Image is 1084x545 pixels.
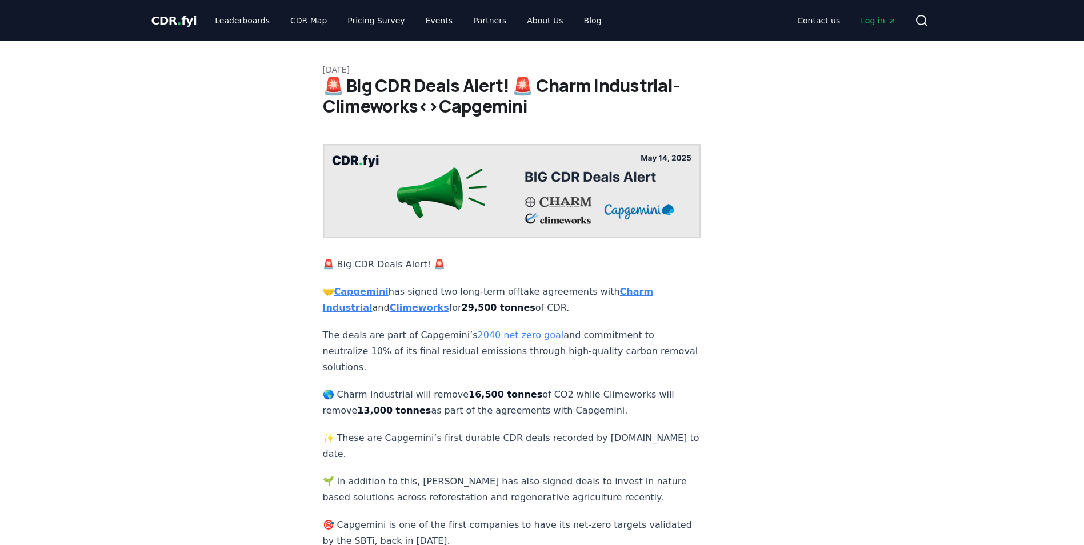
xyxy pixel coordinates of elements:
strong: 13,000 tonnes [357,405,431,416]
a: Pricing Survey [338,10,414,31]
img: blog post image [323,144,701,238]
nav: Main [788,10,905,31]
a: Events [417,10,462,31]
p: 🌱 In addition to this, [PERSON_NAME] has also signed deals to invest in nature based solutions ac... [323,474,701,506]
p: ✨ These are Capgemini’s first durable CDR deals recorded by [DOMAIN_NAME] to date. [323,430,701,462]
p: 🤝 has signed two long-term offtake agreements with and for of CDR. [323,284,701,316]
h1: 🚨 Big CDR Deals Alert! 🚨 Charm Industrial-Climeworks<>Capgemini [323,75,762,117]
a: 2040 net zero goal [478,330,564,340]
p: [DATE] [323,64,762,75]
a: Leaderboards [206,10,279,31]
span: . [177,14,181,27]
strong: 29,500 tonnes [462,302,535,313]
strong: 16,500 tonnes [469,389,542,400]
p: 🌎 Charm Industrial will remove of CO2 while Climeworks will remove as part of the agreements with... [323,387,701,419]
nav: Main [206,10,610,31]
a: CDR.fyi [151,13,197,29]
a: About Us [518,10,572,31]
span: Log in [861,15,896,26]
p: 🚨 Big CDR Deals Alert! 🚨 [323,257,701,272]
a: Log in [851,10,905,31]
a: Blog [575,10,611,31]
a: Partners [464,10,515,31]
a: CDR Map [281,10,336,31]
span: CDR fyi [151,14,197,27]
a: Contact us [788,10,849,31]
a: Capgemini [334,286,389,297]
p: The deals are part of Capgemini’s and commitment to neutralize 10% of its final residual emission... [323,327,701,375]
a: Climeworks [390,302,449,313]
